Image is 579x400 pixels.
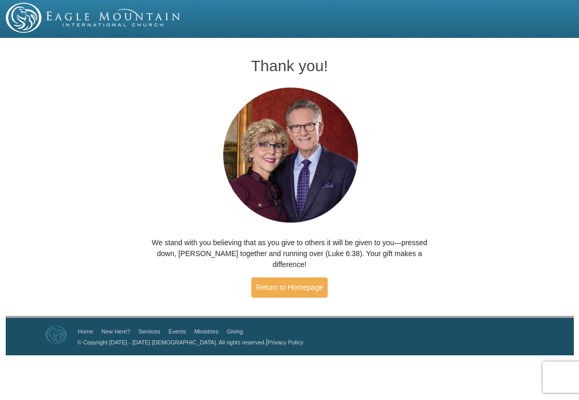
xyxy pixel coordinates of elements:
[150,237,429,270] p: We stand with you believing that as you give to others it will be given to you—pressed down, [PER...
[268,339,303,345] a: Privacy Policy
[169,328,186,335] a: Events
[251,277,328,298] a: Return to Homepage
[213,84,366,227] img: Pastors George and Terri Pearsons
[138,328,160,335] a: Services
[77,339,266,345] a: © Copyright [DATE] - [DATE] [DEMOGRAPHIC_DATA]. All rights reserved.
[101,328,130,335] a: New Here?
[150,57,429,74] h1: Thank you!
[78,328,93,335] a: Home
[74,337,303,348] p: |
[194,328,218,335] a: Ministries
[227,328,243,335] a: Giving
[46,326,66,343] img: Eagle Mountain International Church
[6,3,181,33] img: EMIC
